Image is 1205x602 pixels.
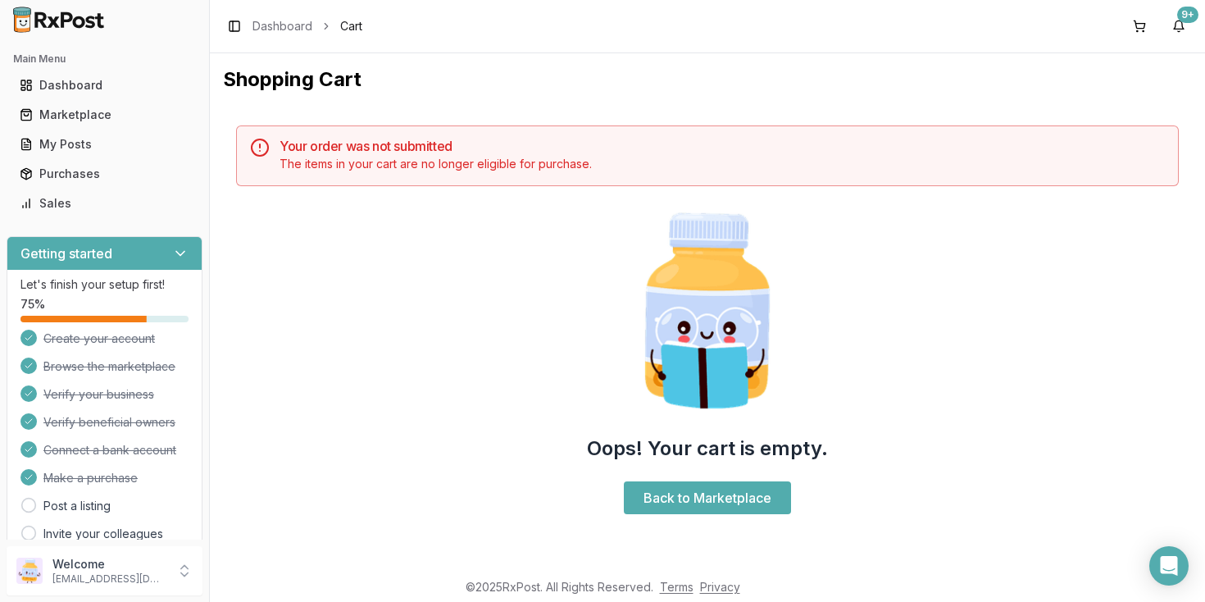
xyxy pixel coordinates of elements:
a: Dashboard [13,71,196,100]
span: Verify beneficial owners [43,414,175,431]
button: 9+ [1166,13,1192,39]
button: Dashboard [7,72,202,98]
a: Terms [660,580,693,594]
a: Privacy [700,580,740,594]
span: Create your account [43,331,155,347]
span: Make a purchase [43,470,138,486]
div: My Posts [20,136,189,153]
button: Sales [7,190,202,217]
span: Verify your business [43,386,154,403]
div: Purchases [20,166,189,182]
span: Cart [340,18,362,34]
span: Browse the marketplace [43,358,175,375]
h2: Oops! Your cart is empty. [587,436,828,462]
img: RxPost Logo [7,7,111,33]
p: [EMAIL_ADDRESS][DOMAIN_NAME] [52,572,166,586]
div: Sales [20,195,189,212]
a: Invite your colleagues [43,526,163,542]
a: Sales [13,189,196,218]
h3: Getting started [20,244,112,263]
a: My Posts [13,130,196,159]
h5: Your order was not submitted [280,139,1165,153]
div: Dashboard [20,77,189,93]
span: 75 % [20,296,45,312]
button: Purchases [7,161,202,187]
h2: Main Menu [13,52,196,66]
div: The items in your cart are no longer eligible for purchase. [280,156,1165,172]
span: Connect a bank account [43,442,176,458]
div: 9+ [1177,7,1198,23]
a: Back to Marketplace [624,481,791,514]
img: User avatar [16,558,43,584]
button: My Posts [7,131,202,157]
div: Open Intercom Messenger [1149,546,1189,586]
a: Purchases [13,159,196,189]
nav: breadcrumb [252,18,362,34]
div: Marketplace [20,107,189,123]
p: Welcome [52,556,166,572]
a: Dashboard [252,18,312,34]
a: Marketplace [13,100,196,130]
a: Post a listing [43,498,111,514]
img: Smart Pill Bottle [602,206,812,416]
p: Let's finish your setup first! [20,276,189,293]
h1: Shopping Cart [223,66,1192,93]
button: Marketplace [7,102,202,128]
